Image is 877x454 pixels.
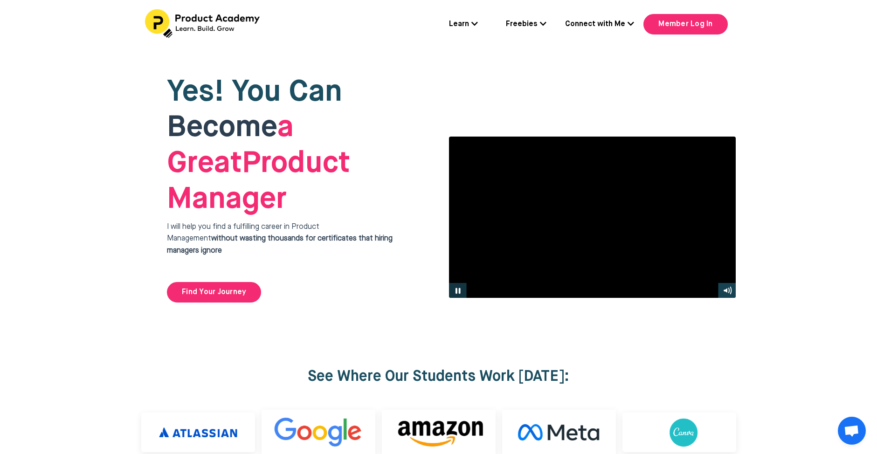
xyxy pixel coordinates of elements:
a: Open chat [838,417,866,445]
a: Connect with Me [565,19,634,31]
a: Find Your Journey [167,282,261,303]
span: Product Manager [167,113,350,214]
span: Become [167,113,277,143]
a: Member Log In [643,14,727,34]
strong: See Where Our Students Work [DATE]: [308,369,569,384]
img: Header Logo [145,9,262,38]
strong: a Great [167,113,294,179]
strong: without wasting thousands for certificates that hiring managers ignore [167,235,393,255]
button: Mute [718,283,736,298]
a: Learn [449,19,478,31]
a: Freebies [506,19,546,31]
button: Pause [449,283,467,298]
span: I will help you find a fulfilling career in Product Management [167,223,393,255]
span: Yes! You Can [167,77,342,107]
